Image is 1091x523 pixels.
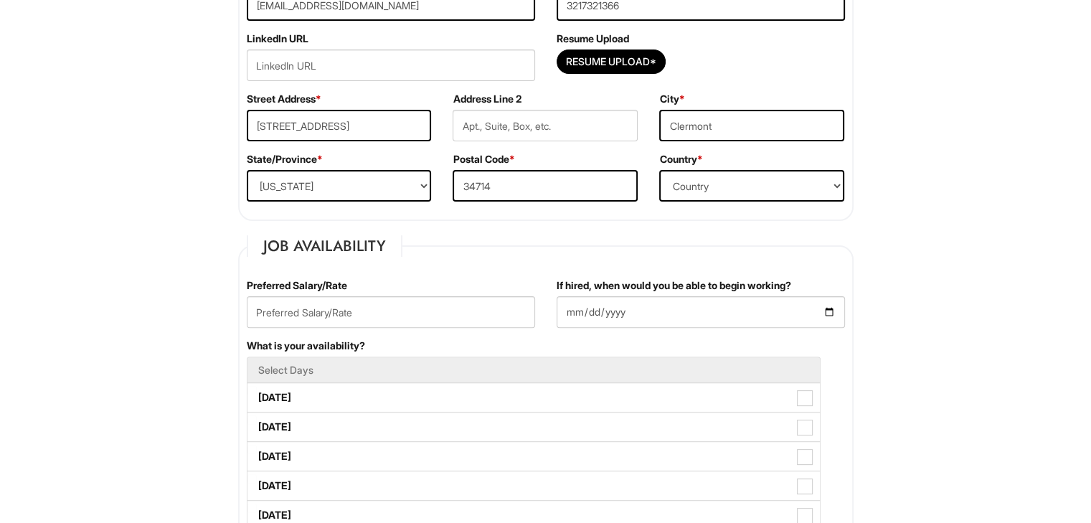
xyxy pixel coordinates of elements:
label: Country [659,152,702,166]
input: Apt., Suite, Box, etc. [453,110,638,141]
input: City [659,110,844,141]
label: [DATE] [247,471,820,500]
label: City [659,92,684,106]
input: LinkedIn URL [247,50,535,81]
label: Street Address [247,92,321,106]
h5: Select Days [258,364,809,375]
label: If hired, when would you be able to begin working? [557,278,791,293]
label: State/Province [247,152,323,166]
label: [DATE] [247,442,820,471]
label: [DATE] [247,413,820,441]
input: Preferred Salary/Rate [247,296,535,328]
label: Address Line 2 [453,92,521,106]
label: [DATE] [247,383,820,412]
input: Postal Code [453,170,638,202]
select: State/Province [247,170,432,202]
input: Street Address [247,110,432,141]
select: Country [659,170,844,202]
label: What is your availability? [247,339,365,353]
label: Postal Code [453,152,514,166]
label: LinkedIn URL [247,32,308,46]
legend: Job Availability [247,235,402,257]
label: Preferred Salary/Rate [247,278,347,293]
label: Resume Upload [557,32,629,46]
button: Resume Upload*Resume Upload* [557,50,666,74]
